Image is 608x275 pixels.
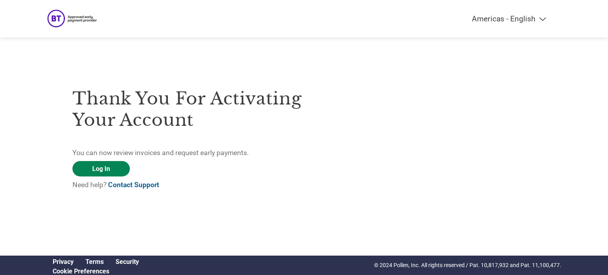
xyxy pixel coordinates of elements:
a: Security [116,258,139,266]
a: Contact Support [108,181,159,189]
a: Terms [85,258,104,266]
img: BT [47,8,100,30]
a: Log In [72,161,130,176]
p: © 2024 Pollen, Inc. All rights reserved / Pat. 10,817,932 and Pat. 11,100,477. [374,261,561,269]
div: Open Cookie Preferences Modal [47,267,145,275]
a: Privacy [53,258,74,266]
p: You can now review invoices and request early payments. [72,148,304,158]
h3: Thank you for activating your account [72,88,304,131]
p: Need help? [72,180,304,190]
a: Cookie Preferences, opens a dedicated popup modal window [53,267,109,275]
